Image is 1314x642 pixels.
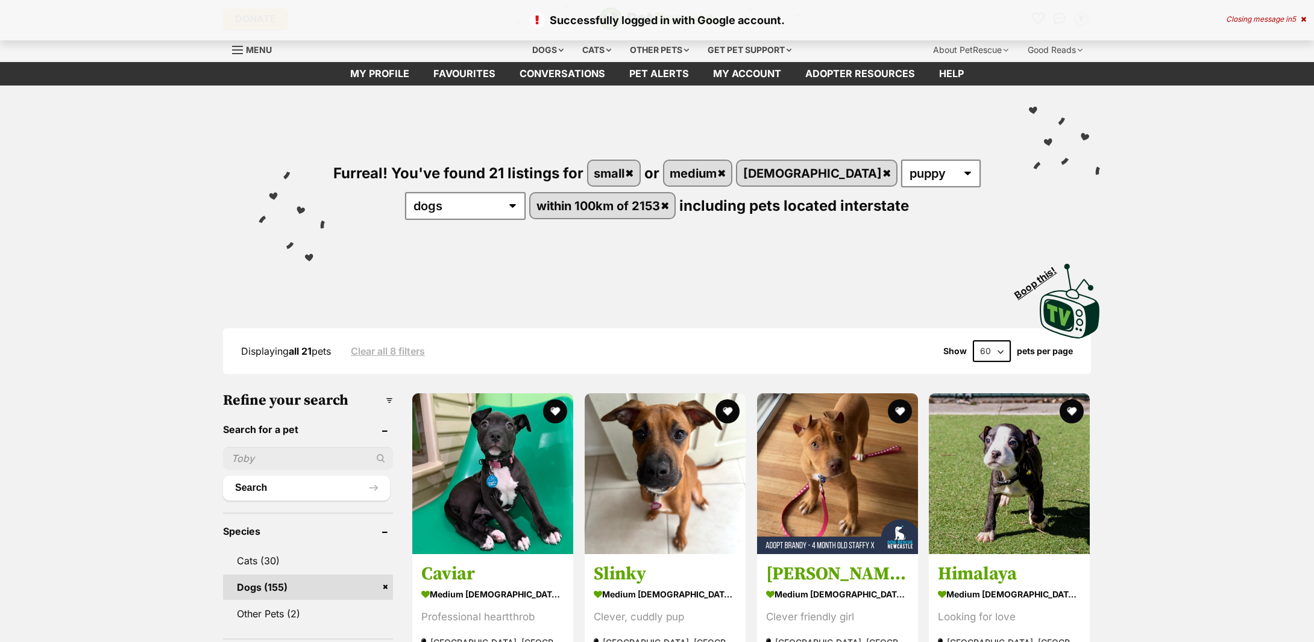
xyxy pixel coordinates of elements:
[938,609,1081,626] div: Looking for love
[1019,38,1091,62] div: Good Reads
[1060,399,1084,423] button: favourite
[594,563,737,586] h3: Slinky
[766,586,909,603] strong: medium [DEMOGRAPHIC_DATA] Dog
[223,476,390,500] button: Search
[938,563,1081,586] h3: Himalaya
[421,586,564,603] strong: medium [DEMOGRAPHIC_DATA] Dog
[1013,257,1068,301] span: Boop this!
[246,45,272,55] span: Menu
[938,586,1081,603] strong: medium [DEMOGRAPHIC_DATA] Dog
[1040,264,1100,338] img: PetRescue TV logo
[232,38,280,60] a: Menu
[1040,253,1100,341] a: Boop this!
[793,62,927,86] a: Adopter resources
[412,393,573,554] img: Caviar - Staffordshire Bull Terrier Dog
[887,399,911,423] button: favourite
[943,346,967,356] span: Show
[574,38,620,62] div: Cats
[594,586,737,603] strong: medium [DEMOGRAPHIC_DATA] Dog
[644,164,659,182] span: or
[508,62,617,86] a: conversations
[421,609,564,626] div: Professional heartthrob
[338,62,421,86] a: My profile
[701,62,793,86] a: My account
[621,38,697,62] div: Other pets
[1226,15,1306,23] div: Closing message in
[223,548,393,573] a: Cats (30)
[757,393,918,554] img: Brandy - 4 Month Old Staffy X - American Staffordshire Terrier Dog
[223,526,393,537] header: Species
[679,197,909,214] span: including pets located interstate
[737,161,896,185] a: [DEMOGRAPHIC_DATA]
[289,345,312,357] strong: all 21
[1017,346,1073,356] label: pets per page
[1292,14,1296,23] span: 5
[585,393,746,554] img: Slinky - Mixed breed Dog
[927,62,976,86] a: Help
[530,193,674,218] a: within 100km of 2153
[421,563,564,586] h3: Caviar
[588,161,640,185] a: small
[766,609,909,626] div: Clever friendly girl
[925,38,1017,62] div: About PetRescue
[617,62,701,86] a: Pet alerts
[594,609,737,626] div: Clever, cuddly pup
[715,399,740,423] button: favourite
[664,161,732,185] a: medium
[223,575,393,600] a: Dogs (155)
[223,447,393,470] input: Toby
[543,399,567,423] button: favourite
[241,345,331,357] span: Displaying pets
[766,563,909,586] h3: [PERSON_NAME] - [DEMOGRAPHIC_DATA] Staffy X
[333,164,583,182] span: Furreal! You've found 21 listings for
[421,62,508,86] a: Favourites
[12,12,1302,28] p: Successfully logged in with Google account.
[929,393,1090,554] img: Himalaya - Staffordshire Terrier Dog
[223,424,393,435] header: Search for a pet
[524,38,572,62] div: Dogs
[351,346,425,357] a: Clear all 8 filters
[223,601,393,626] a: Other Pets (2)
[223,392,393,409] h3: Refine your search
[699,38,800,62] div: Get pet support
